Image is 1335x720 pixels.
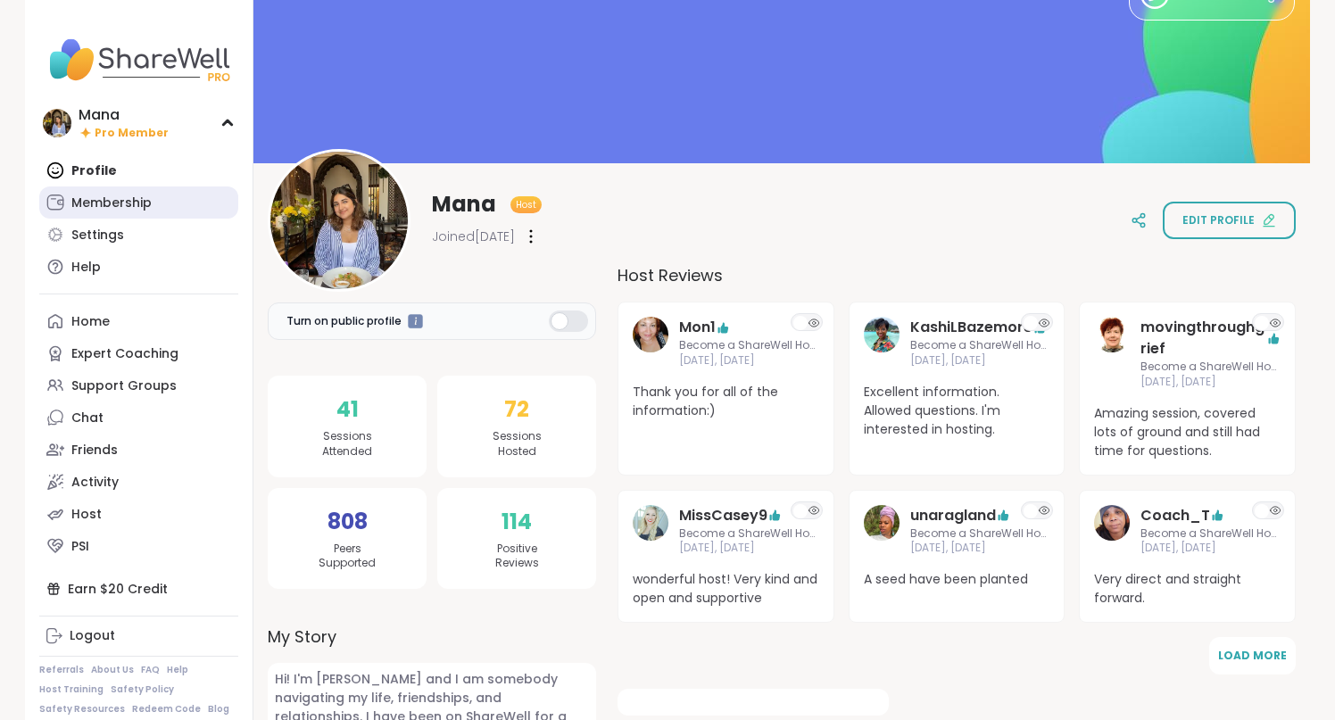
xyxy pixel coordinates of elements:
a: Redeem Code [132,703,201,716]
span: wonderful host! Very kind and open and supportive [633,570,819,608]
div: Help [71,259,101,277]
div: Support Groups [71,377,177,395]
span: [DATE], [DATE] [910,353,1050,368]
span: Become a ShareWell Host [1140,526,1281,542]
a: PSI [39,530,238,562]
a: Support Groups [39,369,238,401]
span: Peers Supported [319,542,376,572]
img: MissCasey9 [633,505,668,541]
a: Activity [39,466,238,498]
span: Joined [DATE] [432,228,515,245]
span: Become a ShareWell Host [1140,360,1281,375]
a: Coach_T [1094,505,1130,557]
label: My Story [268,625,596,649]
a: Referrals [39,664,84,676]
a: Home [39,305,238,337]
div: Home [71,313,110,331]
div: Expert Coaching [71,345,178,363]
span: Host [516,198,536,211]
div: Activity [71,474,119,492]
span: Pro Member [95,126,169,141]
div: Earn $20 Credit [39,573,238,605]
img: unaragland [864,505,900,541]
span: Excellent information. Allowed questions. I'm interested in hosting. [864,383,1050,439]
iframe: Spotlight [408,314,423,329]
img: Mon1 [633,317,668,352]
a: Chat [39,401,238,434]
span: Mana [432,190,496,219]
span: Load More [1218,648,1287,663]
img: Mana [270,152,408,289]
div: Settings [71,227,124,244]
a: Logout [39,620,238,652]
span: Become a ShareWell Host (info session) [679,338,819,353]
span: Become a ShareWell Host (info session) [910,338,1050,353]
button: Load More [1209,637,1296,674]
a: MissCasey9 [633,505,668,557]
div: Membership [71,194,152,212]
span: Sessions Attended [322,429,372,459]
a: KashiLBazemore [864,317,900,368]
span: 114 [502,506,532,538]
img: KashiLBazemore [864,317,900,352]
span: Sessions Hosted [493,429,542,459]
span: Positive Reviews [495,542,539,572]
img: movingthroughgrief [1094,317,1130,352]
span: Turn on public profile [286,313,402,329]
span: [DATE], [DATE] [679,541,819,556]
a: movingthroughgrief [1094,317,1130,390]
a: KashiLBazemore [910,317,1032,338]
button: Edit profile [1163,202,1296,239]
img: Coach_T [1094,505,1130,541]
div: Mana [79,105,169,125]
a: Mon1 [679,317,716,338]
div: Host [71,506,102,524]
span: 808 [328,506,368,538]
span: Become a ShareWell Host [679,526,819,542]
span: Become a ShareWell Host [910,526,1050,542]
span: 41 [336,393,359,426]
a: Help [39,251,238,283]
span: Thank you for all of the information:) [633,383,819,420]
a: Safety Policy [111,683,174,696]
span: [DATE], [DATE] [910,541,1050,556]
span: [DATE], [DATE] [1140,375,1281,390]
a: Friends [39,434,238,466]
a: MissCasey9 [679,505,767,526]
a: Expert Coaching [39,337,238,369]
a: FAQ [141,664,160,676]
a: unaragland [910,505,996,526]
a: Host Training [39,683,104,696]
span: Amazing session, covered lots of ground and still had time for questions. [1094,404,1281,460]
a: Safety Resources [39,703,125,716]
span: [DATE], [DATE] [1140,541,1281,556]
div: PSI [71,538,89,556]
img: Mana [43,109,71,137]
a: movingthroughgrief [1140,317,1266,360]
a: Coach_T [1140,505,1210,526]
a: Settings [39,219,238,251]
a: About Us [91,664,134,676]
span: [DATE], [DATE] [679,353,819,368]
a: Mon1 [633,317,668,368]
div: Chat [71,410,104,427]
div: Logout [70,627,115,645]
span: Edit profile [1182,212,1255,228]
a: Help [167,664,188,676]
img: ShareWell Nav Logo [39,29,238,91]
span: Very direct and straight forward. [1094,570,1281,608]
span: A seed have been planted [864,570,1050,589]
a: Host [39,498,238,530]
span: 72 [504,393,529,426]
div: Friends [71,442,118,459]
a: Membership [39,186,238,219]
a: Blog [208,703,229,716]
a: unaragland [864,505,900,557]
